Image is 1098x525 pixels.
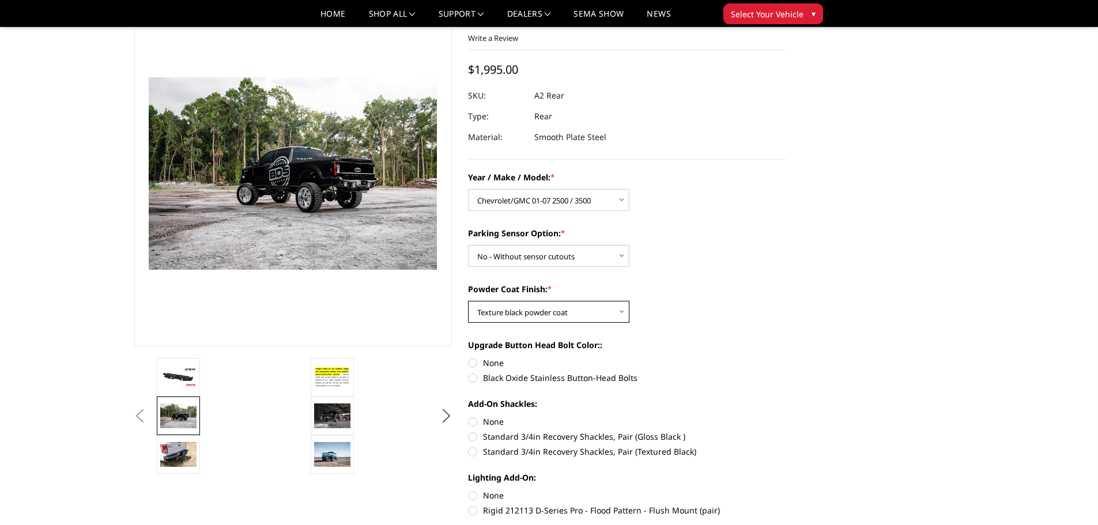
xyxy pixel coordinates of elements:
span: ▾ [812,7,816,20]
span: $1,995.00 [468,62,518,77]
label: Powder Coat Finish: [468,283,786,295]
img: A2 Series - Rear Bumper [160,442,197,466]
a: SEMA Show [573,10,624,27]
label: None [468,416,786,428]
button: Next [437,407,455,425]
img: A2 Series - Rear Bumper [314,403,350,428]
img: A2 Series - Rear Bumper [160,403,197,428]
dt: Type: [468,106,526,127]
dd: Smooth Plate Steel [534,127,606,148]
button: Select Your Vehicle [723,3,823,24]
label: None [468,489,786,501]
img: A2 Series - Rear Bumper [314,365,350,390]
label: Rigid 212113 D-Series Pro - Flood Pattern - Flush Mount (pair) [468,504,786,516]
label: Black Oxide Stainless Button-Head Bolts [468,372,786,384]
a: shop all [369,10,416,27]
label: Add-On Shackles: [468,398,786,410]
dd: Rear [534,106,552,127]
label: Standard 3/4in Recovery Shackles, Pair (Textured Black) [468,445,786,458]
a: News [647,10,670,27]
img: A2 Series - Rear Bumper [160,367,197,387]
dd: A2 Rear [534,85,564,106]
iframe: Chat Widget [1040,470,1098,525]
button: Previous [131,407,149,425]
label: Lighting Add-On: [468,471,786,484]
label: Upgrade Button Head Bolt Color:: [468,339,786,351]
a: Home [320,10,345,27]
label: Year / Make / Model: [468,171,786,183]
label: None [468,357,786,369]
a: Support [439,10,484,27]
a: A2 Series - Rear Bumper [134,1,452,346]
a: Dealers [507,10,551,27]
label: Parking Sensor Option: [468,227,786,239]
dt: SKU: [468,85,526,106]
img: A2 Series - Rear Bumper [314,442,350,466]
a: Write a Review [468,33,518,43]
dt: Material: [468,127,526,148]
label: Standard 3/4in Recovery Shackles, Pair (Gloss Black ) [468,430,786,443]
span: Select Your Vehicle [731,8,803,20]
